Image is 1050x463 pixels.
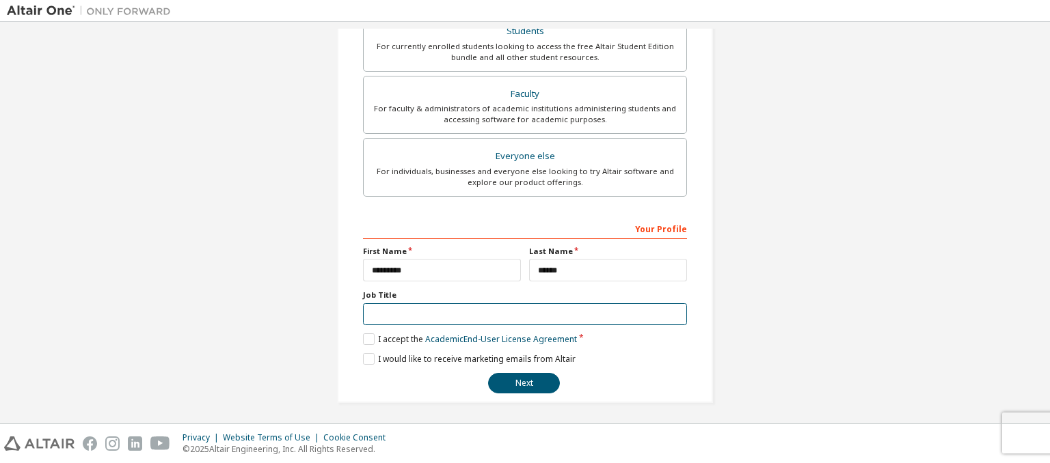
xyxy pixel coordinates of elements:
[83,436,97,451] img: facebook.svg
[372,166,678,188] div: For individuals, businesses and everyone else looking to try Altair software and explore our prod...
[425,333,577,345] a: Academic End-User License Agreement
[372,22,678,41] div: Students
[372,147,678,166] div: Everyone else
[183,432,223,443] div: Privacy
[363,290,687,300] label: Job Title
[488,373,560,393] button: Next
[529,246,687,257] label: Last Name
[183,443,394,455] p: © 2025 Altair Engineering, Inc. All Rights Reserved.
[150,436,170,451] img: youtube.svg
[128,436,142,451] img: linkedin.svg
[372,103,678,125] div: For faculty & administrators of academic institutions administering students and accessing softwa...
[105,436,120,451] img: instagram.svg
[7,4,178,18] img: Altair One
[363,333,577,345] label: I accept the
[363,353,576,365] label: I would like to receive marketing emails from Altair
[363,246,521,257] label: First Name
[363,217,687,239] div: Your Profile
[223,432,323,443] div: Website Terms of Use
[372,85,678,104] div: Faculty
[4,436,75,451] img: altair_logo.svg
[372,41,678,63] div: For currently enrolled students looking to access the free Altair Student Edition bundle and all ...
[323,432,394,443] div: Cookie Consent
